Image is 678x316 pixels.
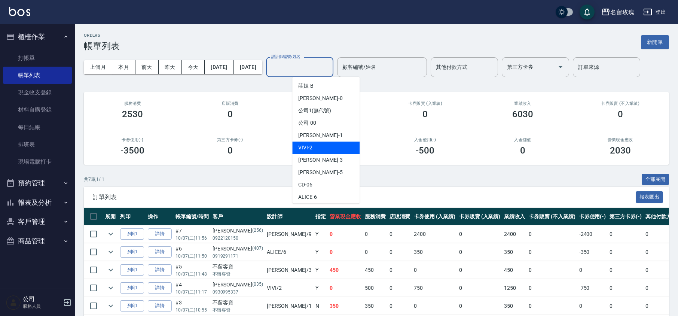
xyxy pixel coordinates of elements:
td: 350 [363,297,388,315]
a: 打帳單 [3,49,72,67]
td: 1250 [502,279,527,297]
td: [PERSON_NAME] /9 [265,225,314,243]
button: 列印 [120,282,144,294]
h3: -3500 [120,145,144,156]
a: 詳情 [148,264,172,276]
button: Open [555,61,566,73]
td: 0 [363,243,388,261]
button: 櫃檯作業 [3,27,72,46]
h3: -500 [416,145,434,156]
p: 不留客資 [213,271,263,277]
td: Y [314,279,328,297]
td: 0 [577,297,608,315]
th: 卡券販賣 (入業績) [457,208,503,225]
h2: 卡券使用 (入業績) [288,101,367,106]
td: 0 [412,261,457,279]
div: 不留客資 [213,299,263,307]
h5: 公司 [23,295,61,303]
h2: 卡券販賣 (不入業績) [580,101,660,106]
button: 名留玫瑰 [598,4,637,20]
th: 列印 [118,208,146,225]
p: 10/07 (二) 11:17 [175,289,209,295]
h2: 入金儲值 [483,137,563,142]
h3: 0 [422,109,428,119]
span: [PERSON_NAME] -3 [298,156,342,164]
button: 報表及分析 [3,193,72,212]
td: 0 [527,279,577,297]
td: Y [314,243,328,261]
td: 500 [363,279,388,297]
p: 10/07 (二) 10:55 [175,307,209,313]
h2: 第三方卡券(-) [190,137,270,142]
td: 450 [328,261,363,279]
a: 帳單列表 [3,67,72,84]
div: [PERSON_NAME] [213,281,263,289]
th: 指定 [314,208,328,225]
td: 0 [457,279,503,297]
td: 2400 [412,225,457,243]
td: #6 [174,243,211,261]
h2: ORDERS [84,33,120,38]
p: 0922120150 [213,235,263,241]
th: 服務消費 [363,208,388,225]
span: 公司1 (無代號) [298,107,331,115]
a: 新開單 [641,38,669,45]
td: 750 [412,279,457,297]
td: 0 [363,225,388,243]
h3: 6030 [512,109,533,119]
button: 客戶管理 [3,212,72,231]
h3: 帳單列表 [84,41,120,51]
td: 350 [502,297,527,315]
h3: 0 [520,145,525,156]
span: ALICE -6 [298,193,317,201]
a: 現金收支登錄 [3,84,72,101]
td: 0 [577,261,608,279]
th: 展開 [103,208,118,225]
button: 預約管理 [3,173,72,193]
td: 450 [502,261,527,279]
img: Person [6,295,21,310]
td: 0 [388,225,412,243]
th: 第三方卡券(-) [608,208,644,225]
td: #4 [174,279,211,297]
th: 營業現金應收 [328,208,363,225]
a: 現場電腦打卡 [3,153,72,170]
td: -350 [577,243,608,261]
a: 報表匯出 [636,193,663,200]
h2: 其他付款方式(-) [288,137,367,142]
h3: 2030 [610,145,631,156]
div: [PERSON_NAME] [213,245,263,253]
td: 350 [502,243,527,261]
td: 0 [328,243,363,261]
td: #3 [174,297,211,315]
td: 0 [527,261,577,279]
td: 2400 [502,225,527,243]
td: 0 [457,297,503,315]
td: 0 [527,243,577,261]
p: 10/07 (二) 11:50 [175,253,209,259]
p: 0919291171 [213,253,263,259]
button: 本月 [112,60,135,74]
button: 今天 [182,60,205,74]
a: 詳情 [148,300,172,312]
span: [PERSON_NAME] -5 [298,168,342,176]
a: 詳情 [148,246,172,258]
p: 0930995337 [213,289,263,295]
button: 前天 [135,60,159,74]
td: 0 [388,261,412,279]
a: 詳情 [148,282,172,294]
h3: 0 [227,109,233,119]
div: 名留玫瑰 [610,7,634,17]
td: Y [314,261,328,279]
td: 0 [608,261,644,279]
h2: 營業現金應收 [580,137,660,142]
button: 列印 [120,300,144,312]
a: 詳情 [148,228,172,240]
th: 設計師 [265,208,314,225]
td: 0 [328,225,363,243]
button: 全部展開 [642,174,669,185]
h2: 入金使用(-) [385,137,465,142]
td: 0 [457,225,503,243]
td: 350 [412,243,457,261]
td: 0 [608,225,644,243]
